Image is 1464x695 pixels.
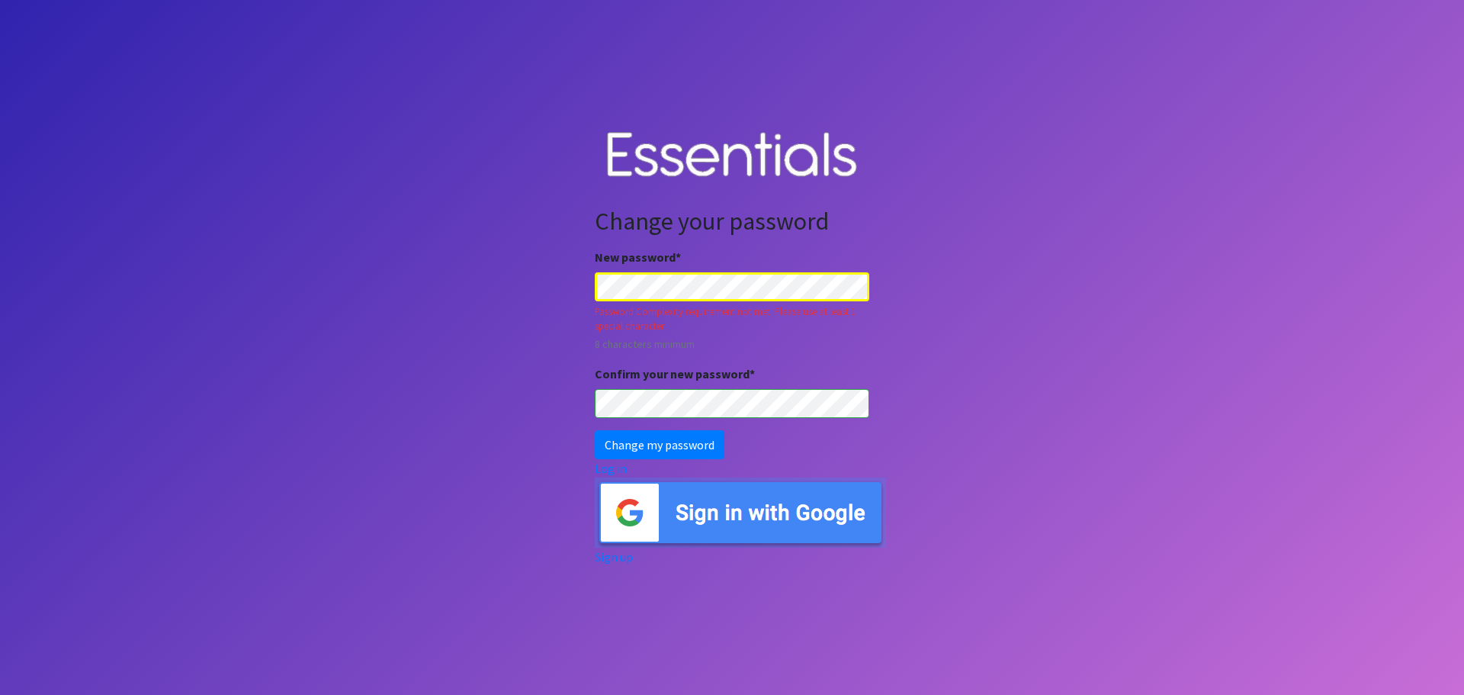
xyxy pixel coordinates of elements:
input: Change my password [595,430,724,459]
abbr: required [676,249,681,265]
img: Human Essentials [595,117,869,195]
small: 8 characters minimum [595,336,869,352]
div: Password Complexity requirement not met. Please use at least 1 special character [595,304,869,333]
h2: Change your password [595,207,869,236]
label: Confirm your new password [595,365,755,383]
a: Sign up [595,549,633,565]
img: Sign in with Google [595,478,886,548]
abbr: required [750,366,755,381]
label: New password [595,248,681,266]
a: Log in [595,461,627,476]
